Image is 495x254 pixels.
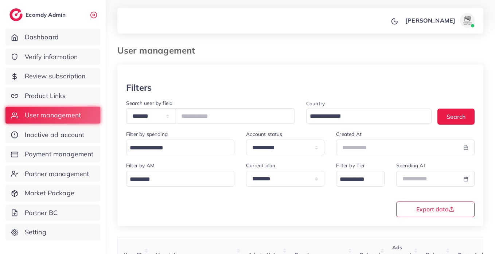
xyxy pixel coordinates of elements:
a: Market Package [5,185,100,202]
div: Search for option [306,109,432,124]
span: Partner management [25,169,89,179]
a: Product Links [5,87,100,104]
a: Inactive ad account [5,126,100,143]
span: Inactive ad account [25,130,85,140]
input: Search for option [337,174,375,185]
span: Partner BC [25,208,58,218]
a: Setting [5,224,100,241]
input: Search for option [127,174,225,185]
input: Search for option [307,111,422,122]
a: [PERSON_NAME]avatar [401,13,478,28]
label: Current plan [246,162,275,169]
a: Payment management [5,146,100,163]
span: Market Package [25,188,74,198]
h2: Ecomdy Admin [26,11,67,18]
span: Review subscription [25,71,86,81]
span: Payment management [25,149,94,159]
img: avatar [460,13,475,28]
a: Dashboard [5,29,100,46]
img: logo [9,8,23,21]
button: Search [437,109,475,124]
label: Country [306,100,325,107]
a: logoEcomdy Admin [9,8,67,21]
h3: User management [117,45,201,56]
span: Dashboard [25,32,59,42]
span: Verify information [25,52,78,62]
span: Export data [416,206,455,212]
p: [PERSON_NAME] [405,16,455,25]
div: Search for option [126,140,234,155]
label: Filter by Tier [336,162,365,169]
label: Search user by field [126,99,172,107]
span: User management [25,110,81,120]
div: Search for option [126,171,234,187]
label: Created At [336,130,362,138]
label: Filter by AM [126,162,155,169]
label: Spending At [396,162,425,169]
a: Verify information [5,48,100,65]
span: Product Links [25,91,66,101]
input: Search for option [127,142,225,154]
label: Filter by spending [126,130,168,138]
button: Export data [396,202,475,217]
div: Search for option [336,171,385,187]
h3: Filters [126,82,152,93]
label: Account status [246,130,282,138]
span: Setting [25,227,46,237]
a: Review subscription [5,68,100,85]
a: User management [5,107,100,124]
a: Partner management [5,165,100,182]
a: Partner BC [5,204,100,221]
